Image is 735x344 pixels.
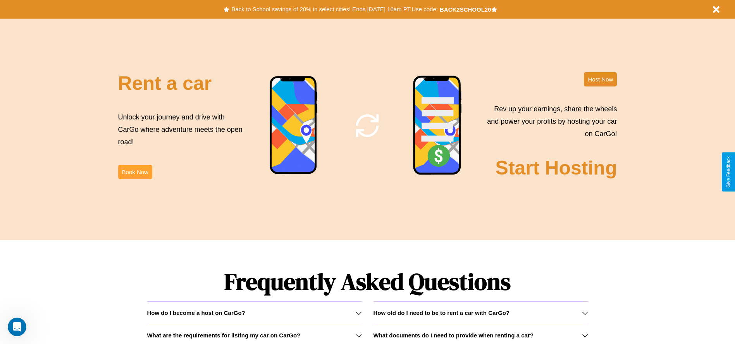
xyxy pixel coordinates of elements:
[118,72,212,95] h2: Rent a car
[118,165,152,179] button: Book Now
[440,6,491,13] b: BACK2SCHOOL20
[496,157,617,179] h2: Start Hosting
[584,72,617,86] button: Host Now
[374,309,510,316] h3: How old do I need to be to rent a car with CarGo?
[374,332,534,339] h3: What documents do I need to provide when renting a car?
[482,103,617,140] p: Rev up your earnings, share the wheels and power your profits by hosting your car on CarGo!
[269,76,318,175] img: phone
[118,111,245,149] p: Unlock your journey and drive with CarGo where adventure meets the open road!
[229,4,439,15] button: Back to School savings of 20% in select cities! Ends [DATE] 10am PT.Use code:
[147,309,245,316] h3: How do I become a host on CarGo?
[8,318,26,336] iframe: Intercom live chat
[413,75,462,176] img: phone
[147,262,588,301] h1: Frequently Asked Questions
[726,156,731,188] div: Give Feedback
[147,332,300,339] h3: What are the requirements for listing my car on CarGo?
